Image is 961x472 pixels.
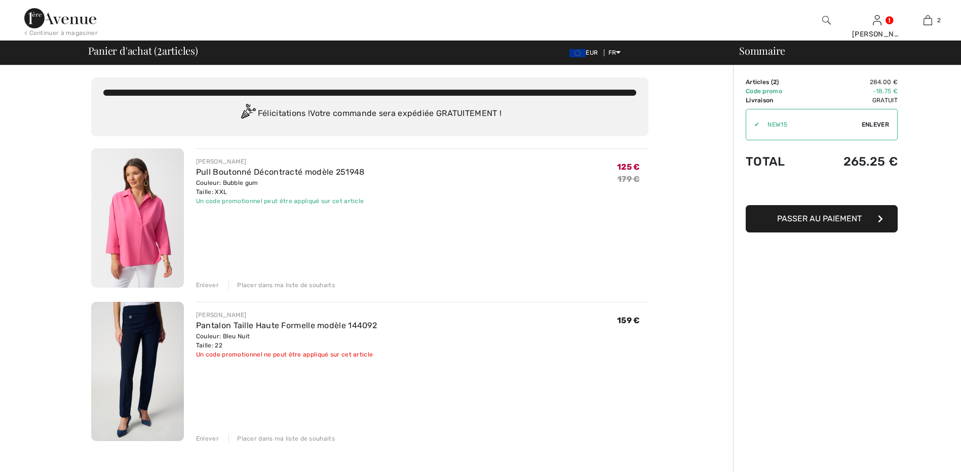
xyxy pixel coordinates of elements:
[873,14,881,26] img: Mes infos
[810,144,898,179] td: 265.25 €
[746,144,810,179] td: Total
[608,49,621,56] span: FR
[569,49,586,57] img: Euro
[24,28,98,37] div: < Continuer à magasiner
[924,14,932,26] img: Mon panier
[773,78,777,86] span: 2
[569,49,602,56] span: EUR
[810,96,898,105] td: Gratuit
[862,120,889,129] span: Enlever
[157,43,162,56] span: 2
[238,104,258,124] img: Congratulation2.svg
[746,120,759,129] div: ✔
[746,205,898,232] button: Passer au paiement
[810,87,898,96] td: -18.75 €
[903,14,952,26] a: 2
[196,434,219,443] div: Enlever
[746,96,810,105] td: Livraison
[91,302,184,441] img: Pantalon Taille Haute Formelle modèle 144092
[196,281,219,290] div: Enlever
[727,46,955,56] div: Sommaire
[822,14,831,26] img: recherche
[777,214,862,223] span: Passer au paiement
[196,332,377,350] div: Couleur: Bleu Nuit Taille: 22
[873,15,881,25] a: Se connecter
[746,77,810,87] td: Articles ( )
[617,316,640,325] span: 159 €
[852,29,902,40] div: [PERSON_NAME]
[196,321,377,330] a: Pantalon Taille Haute Formelle modèle 144092
[88,46,198,56] span: Panier d'achat ( articles)
[196,310,377,320] div: [PERSON_NAME]
[196,167,365,177] a: Pull Boutonné Décontracté modèle 251948
[91,148,184,288] img: Pull Boutonné Décontracté modèle 251948
[746,87,810,96] td: Code promo
[228,434,335,443] div: Placer dans ma liste de souhaits
[24,8,96,28] img: 1ère Avenue
[103,104,636,124] div: Félicitations ! Votre commande sera expédiée GRATUITEMENT !
[196,350,377,359] div: Un code promotionnel ne peut être appliqué sur cet article
[196,178,365,196] div: Couleur: Bubble gum Taille: XXL
[228,281,335,290] div: Placer dans ma liste de souhaits
[937,16,941,25] span: 2
[746,179,898,202] iframe: PayPal
[618,174,640,184] s: 179 €
[196,157,365,166] div: [PERSON_NAME]
[617,162,640,172] span: 125 €
[810,77,898,87] td: 284.00 €
[759,109,862,140] input: Code promo
[196,196,365,206] div: Un code promotionnel peut être appliqué sur cet article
